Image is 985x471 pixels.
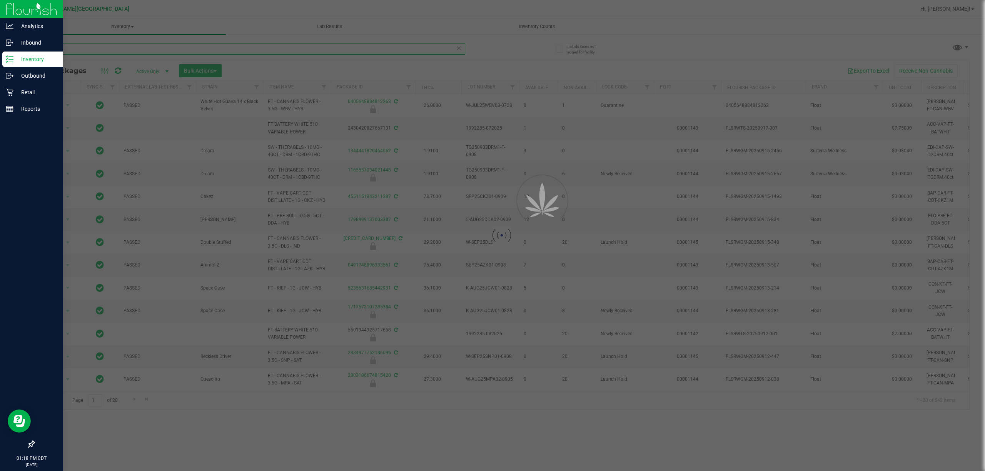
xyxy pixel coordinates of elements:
[13,71,60,80] p: Outbound
[8,409,31,433] iframe: Resource center
[13,104,60,113] p: Reports
[13,88,60,97] p: Retail
[6,105,13,113] inline-svg: Reports
[13,55,60,64] p: Inventory
[6,55,13,63] inline-svg: Inventory
[13,38,60,47] p: Inbound
[3,455,60,462] p: 01:18 PM CDT
[13,22,60,31] p: Analytics
[3,462,60,468] p: [DATE]
[6,72,13,80] inline-svg: Outbound
[6,39,13,47] inline-svg: Inbound
[6,88,13,96] inline-svg: Retail
[6,22,13,30] inline-svg: Analytics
